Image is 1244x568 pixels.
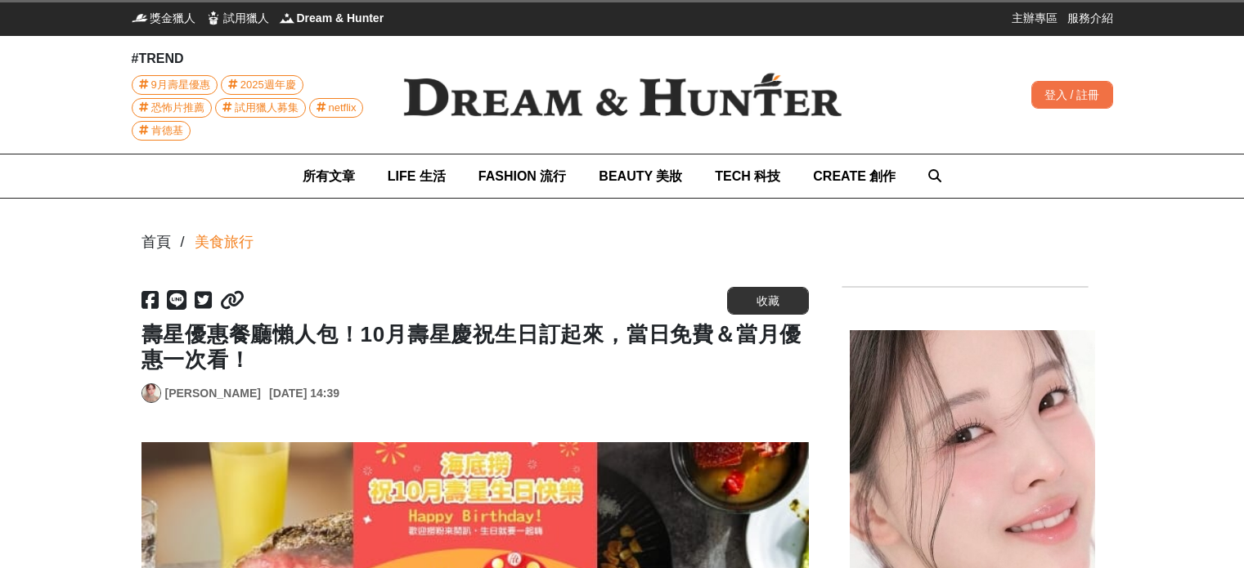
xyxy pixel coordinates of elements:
a: 2025週年慶 [221,75,303,95]
a: 主辦專區 [1012,10,1058,26]
span: 獎金獵人 [150,10,195,26]
a: Dream & HunterDream & Hunter [279,10,384,26]
a: 美食旅行 [195,231,254,253]
span: 9月壽星優惠 [151,76,210,94]
a: 肯德基 [132,121,191,141]
a: 試用獵人試用獵人 [205,10,269,26]
a: 恐怖片推薦 [132,98,212,118]
div: / [181,231,185,253]
button: 收藏 [727,287,809,315]
h1: 壽星優惠餐廳懶人包！10月壽星慶祝生日訂起來，當日免費＆當月優惠一次看！ [141,322,809,373]
a: 試用獵人募集 [215,98,306,118]
span: LIFE 生活 [388,169,446,183]
a: 9月壽星優惠 [132,75,218,95]
span: 肯德基 [151,122,183,140]
span: CREATE 創作 [813,169,896,183]
span: FASHION 流行 [478,169,567,183]
a: 所有文章 [303,154,355,198]
a: 服務介紹 [1067,10,1113,26]
span: 恐怖片推薦 [151,99,204,117]
a: LIFE 生活 [388,154,446,198]
a: CREATE 創作 [813,154,896,198]
img: 試用獵人 [205,10,222,26]
a: BEAUTY 美妝 [599,154,682,198]
div: 登入 / 註冊 [1031,81,1113,109]
div: [DATE] 14:39 [269,385,339,402]
span: 2025週年慶 [240,76,296,94]
span: 所有文章 [303,169,355,183]
img: Avatar [142,384,160,402]
a: netflix [309,98,364,118]
a: Avatar [141,383,161,403]
div: #TREND [132,49,377,69]
a: TECH 科技 [715,154,780,198]
a: FASHION 流行 [478,154,567,198]
span: 試用獵人 [223,10,269,26]
span: BEAUTY 美妝 [599,169,682,183]
div: 首頁 [141,231,171,253]
span: TECH 科技 [715,169,780,183]
span: netflix [329,99,357,117]
span: Dream & Hunter [297,10,384,26]
img: Dream & Hunter [377,47,868,143]
img: 獎金獵人 [132,10,148,26]
img: Dream & Hunter [279,10,295,26]
a: 獎金獵人獎金獵人 [132,10,195,26]
span: 試用獵人募集 [235,99,299,117]
a: [PERSON_NAME] [165,385,261,402]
